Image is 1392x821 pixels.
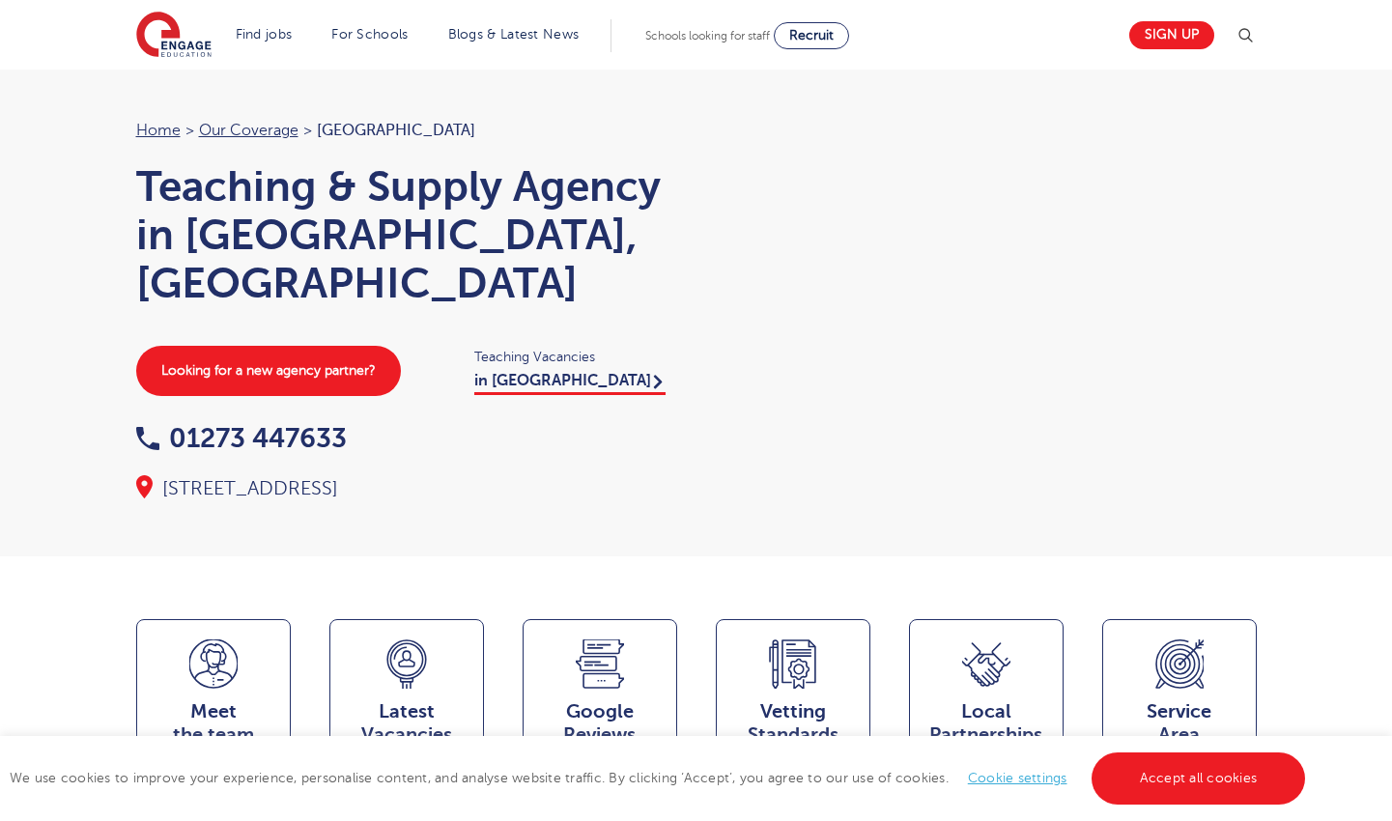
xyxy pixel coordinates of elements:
span: > [185,122,194,139]
span: Vetting Standards [726,700,860,747]
a: Recruit [774,22,849,49]
span: Schools looking for staff [645,29,770,42]
span: Teaching Vacancies [474,346,677,368]
a: Looking for a new agency partner? [136,346,401,396]
a: Meetthe team [136,619,291,776]
span: Recruit [789,28,834,42]
span: Meet the team [147,700,280,747]
a: Accept all cookies [1092,752,1306,805]
span: Service Area [1113,700,1246,747]
span: We use cookies to improve your experience, personalise content, and analyse website traffic. By c... [10,771,1310,785]
a: LatestVacancies [329,619,484,776]
h1: Teaching & Supply Agency in [GEOGRAPHIC_DATA], [GEOGRAPHIC_DATA] [136,162,677,307]
a: Sign up [1129,21,1214,49]
a: GoogleReviews [523,619,677,776]
a: Local Partnerships [909,619,1064,776]
a: VettingStandards [716,619,870,776]
a: Home [136,122,181,139]
a: Find jobs [236,27,293,42]
a: For Schools [331,27,408,42]
a: Blogs & Latest News [448,27,580,42]
span: Latest Vacancies [340,700,473,747]
div: [STREET_ADDRESS] [136,475,677,502]
img: Engage Education [136,12,212,60]
span: Local Partnerships [920,700,1053,747]
a: Our coverage [199,122,298,139]
a: ServiceArea [1102,619,1257,776]
span: > [303,122,312,139]
a: Cookie settings [968,771,1067,785]
a: 01273 447633 [136,423,347,453]
span: [GEOGRAPHIC_DATA] [317,122,475,139]
a: in [GEOGRAPHIC_DATA] [474,372,666,395]
nav: breadcrumb [136,118,677,143]
span: Google Reviews [533,700,667,747]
